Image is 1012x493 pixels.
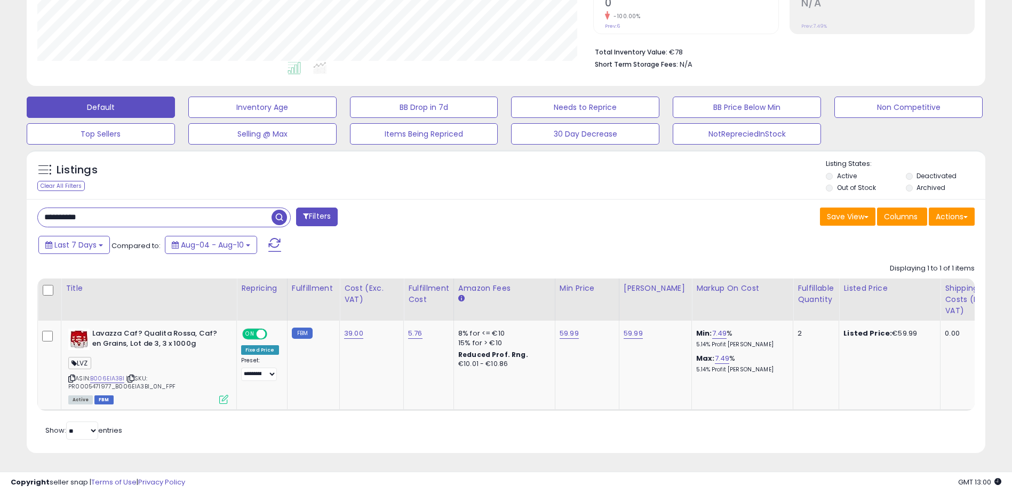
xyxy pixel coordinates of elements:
button: Items Being Repriced [350,123,498,145]
button: Inventory Age [188,97,337,118]
button: Needs to Reprice [511,97,659,118]
div: Fulfillable Quantity [798,283,834,305]
div: Fulfillment Cost [408,283,449,305]
div: Cost (Exc. VAT) [344,283,399,305]
span: 2025-08-18 13:00 GMT [958,477,1001,487]
b: Reduced Prof. Rng. [458,350,528,359]
div: €59.99 [843,329,932,338]
small: FBM [292,328,313,339]
button: Filters [296,208,338,226]
p: 5.14% Profit [PERSON_NAME] [696,366,785,373]
div: Listed Price [843,283,936,294]
b: Max: [696,353,715,363]
a: Privacy Policy [138,477,185,487]
button: Non Competitive [834,97,983,118]
div: % [696,329,785,348]
div: Fixed Price [241,345,279,355]
b: Short Term Storage Fees: [595,60,678,69]
div: % [696,354,785,373]
a: 59.99 [560,328,579,339]
a: 7.49 [712,328,727,339]
b: Min: [696,328,712,338]
div: [PERSON_NAME] [624,283,687,294]
a: 39.00 [344,328,363,339]
b: Lavazza Caf? Qualita Rossa, Caf? en Grains, Lot de 3, 3 x 1000g [92,329,222,351]
small: Prev: 6 [605,23,620,29]
label: Deactivated [917,171,957,180]
img: 41ypp95-j4L._SL40_.jpg [68,329,90,350]
b: Total Inventory Value: [595,47,667,57]
div: Preset: [241,357,279,381]
button: Selling @ Max [188,123,337,145]
span: FBM [94,395,114,404]
label: Out of Stock [837,183,876,192]
span: Last 7 Days [54,240,97,250]
span: Columns [884,211,918,222]
div: 8% for <= €10 [458,329,547,338]
div: Title [66,283,232,294]
a: Terms of Use [91,477,137,487]
span: OFF [266,330,283,339]
div: Shipping Costs (Exc. VAT) [945,283,1000,316]
button: Save View [820,208,875,226]
div: ASIN: [68,329,228,403]
span: Aug-04 - Aug-10 [181,240,244,250]
div: Amazon Fees [458,283,551,294]
div: Clear All Filters [37,181,85,191]
button: Top Sellers [27,123,175,145]
h5: Listings [57,163,98,178]
a: 59.99 [624,328,643,339]
button: Columns [877,208,927,226]
div: Markup on Cost [696,283,788,294]
a: B006EIA3BI [90,374,124,383]
button: Default [27,97,175,118]
button: 30 Day Decrease [511,123,659,145]
span: All listings currently available for purchase on Amazon [68,395,93,404]
button: Last 7 Days [38,236,110,254]
span: N/A [680,59,692,69]
label: Active [837,171,857,180]
div: seller snap | | [11,478,185,488]
button: NotRepreciedInStock [673,123,821,145]
div: Min Price [560,283,615,294]
div: Displaying 1 to 1 of 1 items [890,264,975,274]
div: Repricing [241,283,283,294]
button: Aug-04 - Aug-10 [165,236,257,254]
b: Listed Price: [843,328,892,338]
th: The percentage added to the cost of goods (COGS) that forms the calculator for Min & Max prices. [692,279,793,321]
li: €78 [595,45,967,58]
div: €10.01 - €10.86 [458,360,547,369]
span: | SKU: PR0005471977_B006EIA3BI_0N_FPF [68,374,176,390]
div: 15% for > €10 [458,338,547,348]
a: 5.76 [408,328,423,339]
span: Show: entries [45,425,122,435]
button: BB Price Below Min [673,97,821,118]
label: Archived [917,183,945,192]
small: -100.00% [610,12,640,20]
span: LVZ [68,357,91,369]
small: Amazon Fees. [458,294,465,304]
div: Fulfillment [292,283,335,294]
button: BB Drop in 7d [350,97,498,118]
span: ON [243,330,257,339]
small: Prev: 7.49% [801,23,827,29]
div: 0.00 [945,329,996,338]
p: 5.14% Profit [PERSON_NAME] [696,341,785,348]
strong: Copyright [11,477,50,487]
a: 7.49 [715,353,730,364]
div: 2 [798,329,831,338]
p: Listing States: [826,159,985,169]
button: Actions [929,208,975,226]
span: Compared to: [111,241,161,251]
